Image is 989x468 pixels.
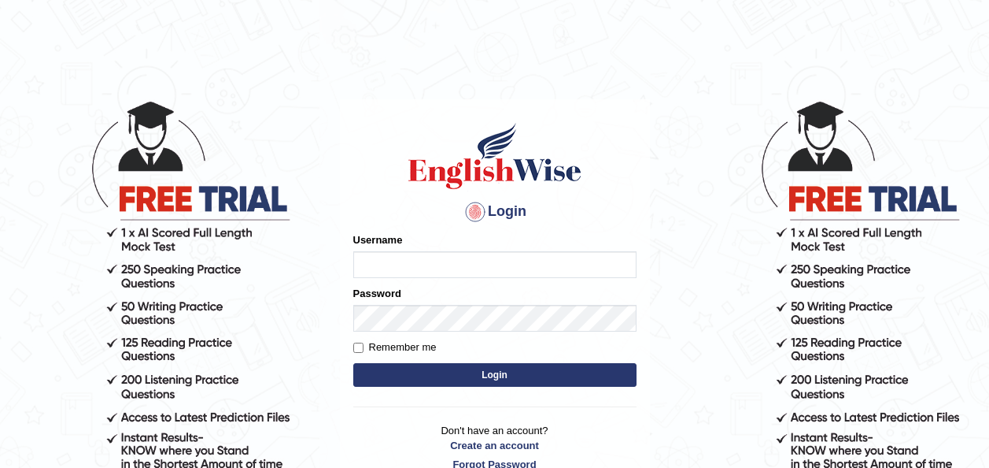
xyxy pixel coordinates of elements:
label: Remember me [353,340,437,355]
button: Login [353,363,637,387]
label: Username [353,232,403,247]
label: Password [353,286,401,301]
h4: Login [353,199,637,225]
img: Logo of English Wise sign in for intelligent practice with AI [405,121,585,191]
input: Remember me [353,343,363,353]
a: Create an account [353,438,637,453]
